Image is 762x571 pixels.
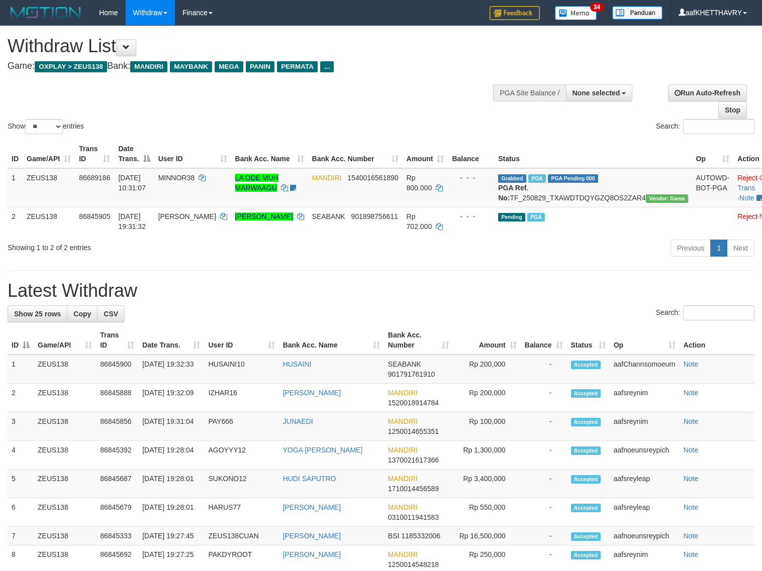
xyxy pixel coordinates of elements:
td: Rp 200,000 [453,355,521,384]
td: [DATE] 19:28:01 [138,498,204,527]
div: - - - [452,173,490,183]
th: Trans ID: activate to sort column ascending [75,140,114,168]
th: User ID: activate to sort column ascending [204,326,278,355]
span: Marked by aafkaynarin [528,174,546,183]
span: MANDIRI [388,389,418,397]
th: Date Trans.: activate to sort column ascending [138,326,204,355]
span: Accepted [571,551,601,559]
th: Bank Acc. Name: activate to sort column ascending [279,326,384,355]
a: Note [739,194,754,202]
td: aafnoeunsreypich [610,441,680,470]
span: Accepted [571,532,601,541]
a: Reject [737,212,757,220]
span: SEABANK [388,360,421,368]
a: Stop [718,101,747,119]
td: 3 [8,412,34,441]
th: Balance: activate to sort column ascending [521,326,567,355]
span: Copy 1520018914784 to clipboard [388,399,439,407]
span: [DATE] 10:31:07 [118,174,146,192]
span: Accepted [571,418,601,426]
td: - [521,470,567,498]
span: MANDIRI [312,174,342,182]
td: aafsreynim [610,384,680,412]
a: Note [684,532,699,540]
td: Rp 100,000 [453,412,521,441]
th: Bank Acc. Number: activate to sort column ascending [308,140,403,168]
td: IZHAR16 [204,384,278,412]
td: - [521,355,567,384]
span: Rp 702.000 [407,212,432,231]
td: ZEUS138 [34,384,96,412]
th: User ID: activate to sort column ascending [154,140,231,168]
a: HUDI SAPUTRO [283,475,336,483]
a: Note [684,550,699,558]
span: Copy 0310011941583 to clipboard [388,513,439,521]
a: Show 25 rows [8,305,67,322]
span: Copy 901898756611 to clipboard [351,212,398,220]
span: PGA Pending [548,174,598,183]
td: SUKONO12 [204,470,278,498]
td: 86845392 [96,441,138,470]
th: Bank Acc. Name: activate to sort column ascending [231,140,308,168]
a: [PERSON_NAME] [283,550,341,558]
th: Action [680,326,754,355]
td: HARUS77 [204,498,278,527]
td: ZEUS138 [34,355,96,384]
span: OXPLAY > ZEUS138 [35,61,107,72]
td: 86845687 [96,470,138,498]
span: Copy 901791761910 to clipboard [388,370,435,378]
span: MANDIRI [388,446,418,454]
th: ID: activate to sort column descending [8,326,34,355]
span: Accepted [571,361,601,369]
td: 86845888 [96,384,138,412]
span: MANDIRI [388,550,418,558]
a: 1 [710,240,727,257]
div: PGA Site Balance / [493,84,565,101]
span: 86845905 [79,212,110,220]
input: Search: [683,119,754,134]
span: BSI [388,532,400,540]
a: Copy [67,305,98,322]
th: Bank Acc. Number: activate to sort column ascending [384,326,453,355]
a: Note [684,446,699,454]
td: ZEUS138 [34,470,96,498]
span: Vendor URL: https://trx31.1velocity.biz [646,194,688,203]
th: Amount: activate to sort column ascending [453,326,521,355]
a: [PERSON_NAME] [283,503,341,511]
td: - [521,441,567,470]
th: Op: activate to sort column ascending [610,326,680,355]
img: Button%20Memo.svg [555,6,597,20]
input: Search: [683,305,754,320]
a: Note [684,503,699,511]
th: Status [494,140,692,168]
span: MINNOR38 [158,174,195,182]
span: PERMATA [277,61,318,72]
span: ... [320,61,334,72]
td: 6 [8,498,34,527]
span: MANDIRI [388,475,418,483]
td: - [521,412,567,441]
td: 1 [8,168,23,207]
img: Feedback.jpg [490,6,540,20]
td: Rp 550,000 [453,498,521,527]
span: Rp 800.000 [407,174,432,192]
td: 7 [8,527,34,545]
a: Previous [671,240,711,257]
img: panduan.png [612,6,662,20]
td: 86845900 [96,355,138,384]
th: Amount: activate to sort column ascending [403,140,448,168]
td: Rp 16,500,000 [453,527,521,545]
span: Grabbed [498,174,526,183]
a: JUNAEDI [283,417,313,425]
h1: Latest Withdraw [8,281,754,301]
td: 4 [8,441,34,470]
td: HUSAINI10 [204,355,278,384]
img: MOTION_logo.png [8,5,84,20]
span: Copy 1185332006 to clipboard [401,532,440,540]
span: Marked by aafkaynarin [527,213,545,221]
td: AGOYYY12 [204,441,278,470]
th: Date Trans.: activate to sort column descending [114,140,154,168]
th: Game/API: activate to sort column ascending [34,326,96,355]
td: [DATE] 19:32:09 [138,384,204,412]
h4: Game: Bank: [8,61,498,71]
